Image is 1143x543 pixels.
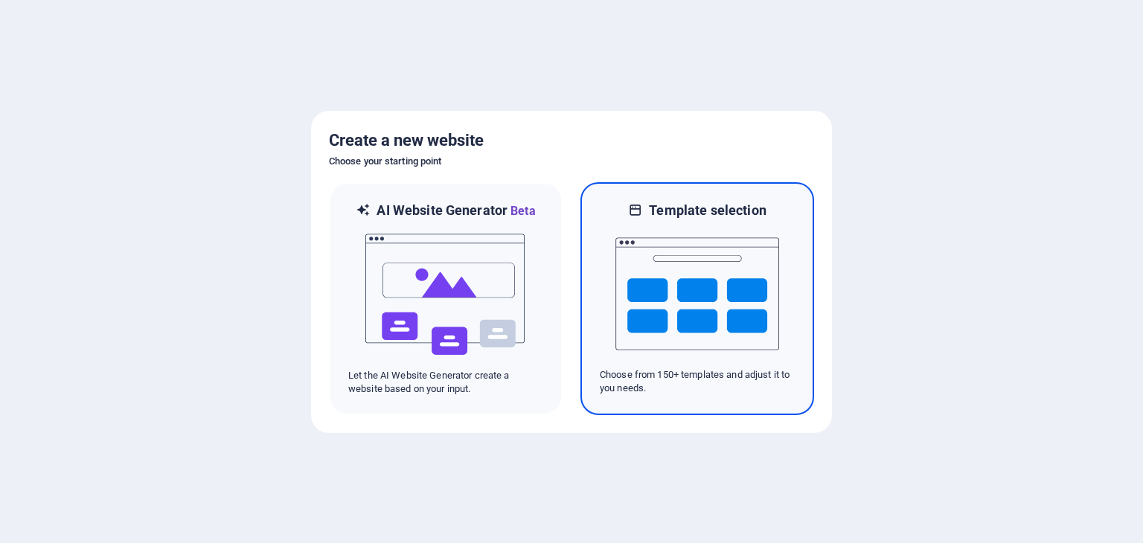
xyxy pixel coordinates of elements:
[649,202,766,219] h6: Template selection
[348,369,543,396] p: Let the AI Website Generator create a website based on your input.
[329,152,814,170] h6: Choose your starting point
[364,220,528,369] img: ai
[377,202,535,220] h6: AI Website Generator
[329,129,814,152] h5: Create a new website
[508,204,536,218] span: Beta
[580,182,814,415] div: Template selectionChoose from 150+ templates and adjust it to you needs.
[600,368,795,395] p: Choose from 150+ templates and adjust it to you needs.
[329,182,563,415] div: AI Website GeneratorBetaaiLet the AI Website Generator create a website based on your input.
